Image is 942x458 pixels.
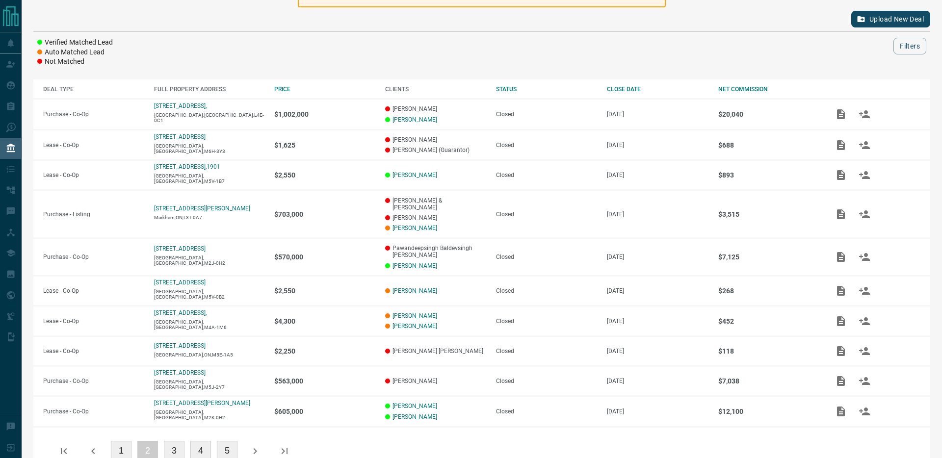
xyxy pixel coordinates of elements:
[392,262,437,269] a: [PERSON_NAME]
[607,111,708,118] p: [DATE]
[274,86,375,93] div: PRICE
[274,377,375,385] p: $563,000
[607,348,708,355] p: [DATE]
[853,287,876,294] span: Match Clients
[392,172,437,178] a: [PERSON_NAME]
[154,102,207,109] a: [STREET_ADDRESS],
[607,172,708,178] p: [DATE]
[274,317,375,325] p: $4,300
[43,287,144,294] p: Lease - Co-Op
[154,352,264,357] p: [GEOGRAPHIC_DATA],ON,M5E-1A5
[496,408,597,415] div: Closed
[718,347,819,355] p: $118
[385,105,486,112] p: [PERSON_NAME]
[392,225,437,231] a: [PERSON_NAME]
[496,318,597,325] div: Closed
[392,312,437,319] a: [PERSON_NAME]
[385,378,486,384] p: [PERSON_NAME]
[274,110,375,118] p: $1,002,000
[607,86,708,93] div: CLOSE DATE
[154,309,207,316] a: [STREET_ADDRESS],
[274,210,375,218] p: $703,000
[853,172,876,178] span: Match Clients
[853,210,876,217] span: Match Clients
[154,205,250,212] a: [STREET_ADDRESS][PERSON_NAME]
[496,111,597,118] div: Closed
[718,287,819,295] p: $268
[718,86,819,93] div: NET COMMISSION
[43,378,144,384] p: Purchase - Co-Op
[607,318,708,325] p: [DATE]
[385,136,486,143] p: [PERSON_NAME]
[607,287,708,294] p: [DATE]
[829,253,853,260] span: Add / View Documents
[43,211,144,218] p: Purchase - Listing
[496,378,597,384] div: Closed
[154,163,220,170] a: [STREET_ADDRESS],1901
[37,48,113,57] li: Auto Matched Lead
[154,342,206,349] a: [STREET_ADDRESS]
[496,172,597,178] div: Closed
[718,171,819,179] p: $893
[829,141,853,148] span: Add / View Documents
[496,348,597,355] div: Closed
[154,255,264,266] p: [GEOGRAPHIC_DATA],[GEOGRAPHIC_DATA],M2J-0H2
[274,287,375,295] p: $2,550
[274,253,375,261] p: $570,000
[607,211,708,218] p: [DATE]
[853,253,876,260] span: Match Clients
[154,215,264,220] p: Markham,ON,L3T-0A7
[392,116,437,123] a: [PERSON_NAME]
[154,245,206,252] a: [STREET_ADDRESS]
[718,110,819,118] p: $20,040
[718,317,819,325] p: $452
[853,407,876,414] span: Match Clients
[718,377,819,385] p: $7,038
[607,408,708,415] p: [DATE]
[154,279,206,286] a: [STREET_ADDRESS]
[385,197,486,211] p: [PERSON_NAME] & [PERSON_NAME]
[829,110,853,117] span: Add / View Documents
[718,210,819,218] p: $3,515
[385,348,486,355] p: [PERSON_NAME] [PERSON_NAME]
[853,377,876,384] span: Match Clients
[718,253,819,261] p: $7,125
[829,172,853,178] span: Add / View Documents
[154,409,264,420] p: [GEOGRAPHIC_DATA],[GEOGRAPHIC_DATA],M2K-0H2
[154,86,264,93] div: FULL PROPERTY ADDRESS
[851,11,930,27] button: Upload New Deal
[43,254,144,260] p: Purchase - Co-Op
[385,86,486,93] div: CLIENTS
[496,142,597,149] div: Closed
[853,141,876,148] span: Match Clients
[274,171,375,179] p: $2,550
[392,413,437,420] a: [PERSON_NAME]
[496,287,597,294] div: Closed
[829,377,853,384] span: Add / View Documents
[496,211,597,218] div: Closed
[37,57,113,67] li: Not Matched
[43,142,144,149] p: Lease - Co-Op
[154,133,206,140] a: [STREET_ADDRESS]
[43,318,144,325] p: Lease - Co-Op
[43,86,144,93] div: DEAL TYPE
[154,112,264,123] p: [GEOGRAPHIC_DATA],[GEOGRAPHIC_DATA],L4E-0C1
[43,172,144,178] p: Lease - Co-Op
[829,347,853,354] span: Add / View Documents
[607,378,708,384] p: [DATE]
[43,111,144,118] p: Purchase - Co-Op
[154,400,250,407] p: [STREET_ADDRESS][PERSON_NAME]
[718,141,819,149] p: $688
[154,289,264,300] p: [GEOGRAPHIC_DATA],[GEOGRAPHIC_DATA],M5V-0B2
[496,86,597,93] div: STATUS
[496,254,597,260] div: Closed
[893,38,926,54] button: Filters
